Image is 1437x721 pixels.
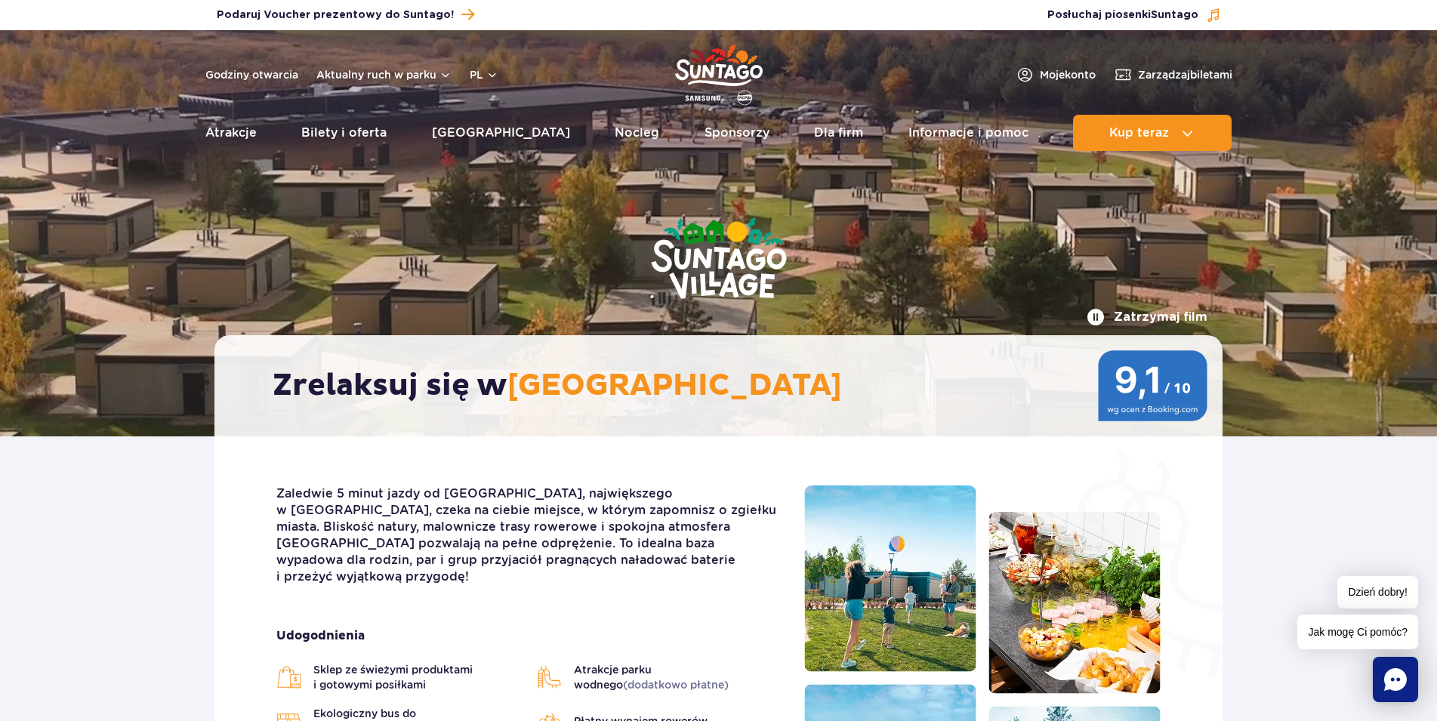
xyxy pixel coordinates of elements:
span: Kup teraz [1109,126,1169,140]
span: [GEOGRAPHIC_DATA] [507,367,842,405]
span: Moje konto [1040,67,1096,82]
a: Atrakcje [205,115,257,151]
button: Posłuchaj piosenkiSuntago [1047,8,1221,23]
span: Zarządzaj biletami [1138,67,1232,82]
img: Suntago Village [591,159,847,361]
a: Bilety i oferta [301,115,387,151]
strong: Udogodnienia [276,627,782,644]
button: pl [470,67,498,82]
button: Aktualny ruch w parku [316,69,452,81]
span: Dzień dobry! [1337,576,1418,609]
a: Sponsorzy [705,115,769,151]
button: Kup teraz [1073,115,1232,151]
a: Podaruj Voucher prezentowy do Suntago! [217,5,474,25]
a: Mojekonto [1016,66,1096,84]
a: Informacje i pomoc [908,115,1028,151]
a: Godziny otwarcia [205,67,298,82]
a: [GEOGRAPHIC_DATA] [432,115,570,151]
img: 9,1/10 wg ocen z Booking.com [1098,350,1207,421]
span: Atrakcje parku wodnego [574,662,782,692]
button: Zatrzymaj film [1087,308,1207,326]
p: Zaledwie 5 minut jazdy od [GEOGRAPHIC_DATA], największego w [GEOGRAPHIC_DATA], czeka na ciebie mi... [276,485,782,585]
span: Posłuchaj piosenki [1047,8,1198,23]
span: Jak mogę Ci pomóc? [1297,615,1418,649]
span: Sklep ze świeżymi produktami i gotowymi posiłkami [313,662,522,692]
span: Suntago [1151,10,1198,20]
h2: Zrelaksuj się w [273,367,1180,405]
span: (dodatkowo płatne) [623,679,729,691]
a: Zarządzajbiletami [1114,66,1232,84]
a: Dla firm [814,115,863,151]
a: Nocleg [615,115,659,151]
span: Podaruj Voucher prezentowy do Suntago! [217,8,454,23]
div: Chat [1373,657,1418,702]
a: Park of Poland [675,38,763,107]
